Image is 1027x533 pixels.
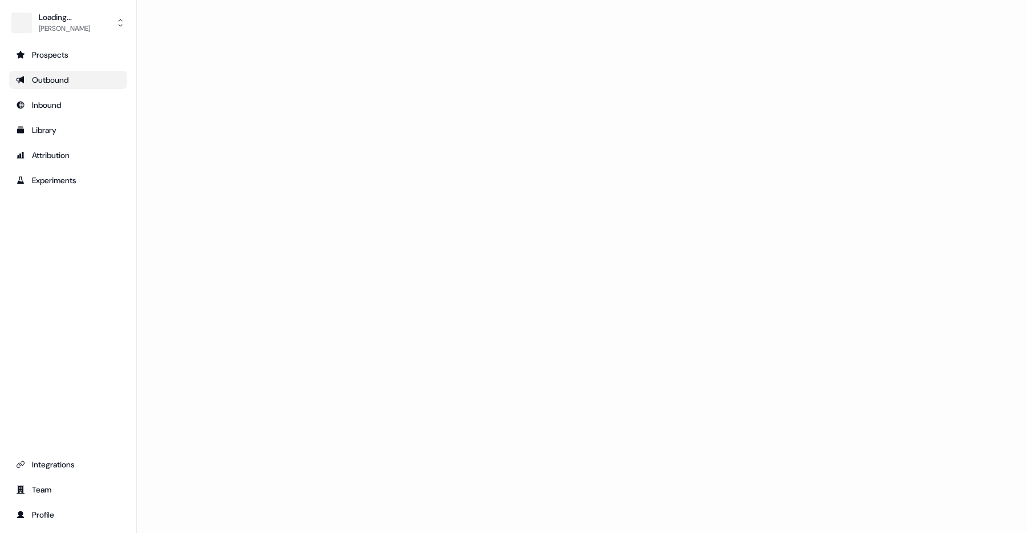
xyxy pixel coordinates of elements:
[39,11,90,23] div: Loading...
[39,23,90,34] div: [PERSON_NAME]
[9,506,127,524] a: Go to profile
[9,71,127,89] a: Go to outbound experience
[16,124,120,136] div: Library
[9,121,127,139] a: Go to templates
[16,484,120,495] div: Team
[16,175,120,186] div: Experiments
[9,96,127,114] a: Go to Inbound
[16,49,120,60] div: Prospects
[9,9,127,37] button: Loading...[PERSON_NAME]
[16,459,120,470] div: Integrations
[16,99,120,111] div: Inbound
[9,455,127,474] a: Go to integrations
[16,74,120,86] div: Outbound
[9,146,127,164] a: Go to attribution
[16,150,120,161] div: Attribution
[9,480,127,499] a: Go to team
[16,509,120,520] div: Profile
[9,46,127,64] a: Go to prospects
[9,171,127,189] a: Go to experiments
